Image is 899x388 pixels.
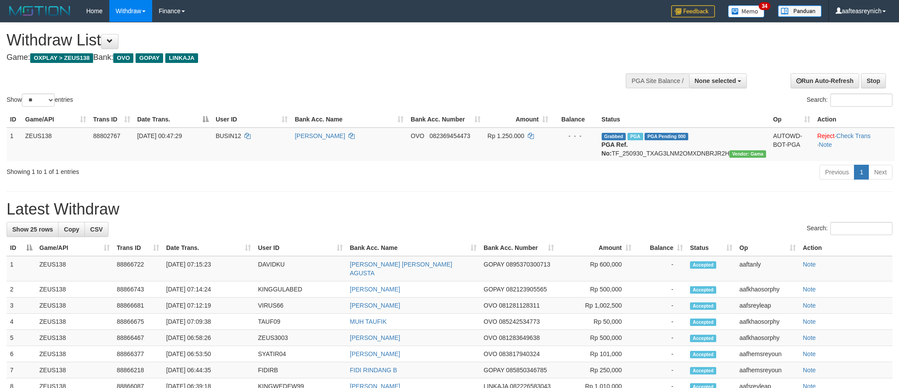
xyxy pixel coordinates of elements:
[113,256,163,281] td: 88866722
[499,302,540,309] span: Copy 081281128311 to clipboard
[113,346,163,362] td: 88866377
[484,111,552,128] th: Amount: activate to sort column ascending
[350,318,387,325] a: MUH TAUFIK
[7,240,36,256] th: ID: activate to sort column descending
[350,350,400,357] a: [PERSON_NAME]
[484,367,504,374] span: GOPAY
[736,346,799,362] td: aafhemsreyoun
[690,261,716,269] span: Accepted
[484,334,497,341] span: OVO
[602,133,626,140] span: Grabbed
[64,226,79,233] span: Copy
[803,261,816,268] a: Note
[7,31,591,49] h1: Withdraw List
[558,330,635,346] td: Rp 500,000
[93,132,120,139] span: 88802767
[30,53,93,63] span: OXPLAY > ZEUS138
[7,111,22,128] th: ID
[488,132,524,139] span: Rp 1.250.000
[113,53,133,63] span: OVO
[36,314,113,330] td: ZEUS138
[736,256,799,281] td: aaftanly
[770,128,814,161] td: AUTOWD-BOT-PGA
[12,226,53,233] span: Show 25 rows
[254,240,346,256] th: User ID: activate to sort column ascending
[803,302,816,309] a: Note
[558,362,635,378] td: Rp 250,000
[7,53,591,62] h4: Game: Bank:
[635,330,686,346] td: -
[350,334,400,341] a: [PERSON_NAME]
[635,281,686,298] td: -
[7,362,36,378] td: 7
[635,298,686,314] td: -
[759,2,770,10] span: 34
[635,362,686,378] td: -
[480,240,558,256] th: Bank Acc. Number: activate to sort column ascending
[350,367,397,374] a: FIDI RINDANG B
[407,111,484,128] th: Bank Acc. Number: activate to sort column ascending
[830,222,892,235] input: Search:
[134,111,212,128] th: Date Trans.: activate to sort column descending
[7,281,36,298] td: 2
[411,132,424,139] span: OVO
[626,73,689,88] div: PGA Site Balance /
[7,201,892,218] h1: Latest Withdraw
[163,330,254,346] td: [DATE] 06:58:26
[690,351,716,358] span: Accepted
[36,362,113,378] td: ZEUS138
[671,5,715,17] img: Feedback.jpg
[254,314,346,330] td: TAUF09
[113,314,163,330] td: 88866675
[484,286,504,293] span: GOPAY
[350,286,400,293] a: [PERSON_NAME]
[635,256,686,281] td: -
[499,350,540,357] span: Copy 083817940324 to clipboard
[90,226,103,233] span: CSV
[506,261,550,268] span: Copy 0895370300713 to clipboard
[602,141,628,157] b: PGA Ref. No:
[350,261,452,277] a: [PERSON_NAME] [PERSON_NAME] AGUSTA
[836,132,871,139] a: Check Trans
[736,314,799,330] td: aafkhaosorphy
[803,350,816,357] a: Note
[22,128,90,161] td: ZEUS138
[163,256,254,281] td: [DATE] 07:15:23
[291,111,407,128] th: Bank Acc. Name: activate to sort column ascending
[506,286,547,293] span: Copy 082123905565 to clipboard
[254,330,346,346] td: ZEUS3003
[627,133,643,140] span: Marked by aafsreyleap
[690,302,716,310] span: Accepted
[635,314,686,330] td: -
[861,73,886,88] a: Stop
[36,256,113,281] td: ZEUS138
[645,133,688,140] span: PGA Pending
[799,240,892,256] th: Action
[484,350,497,357] span: OVO
[686,240,736,256] th: Status: activate to sort column ascending
[429,132,470,139] span: Copy 082369454473 to clipboard
[817,132,835,139] a: Reject
[791,73,859,88] a: Run Auto-Refresh
[484,261,504,268] span: GOPAY
[819,165,854,180] a: Previous
[814,111,895,128] th: Action
[7,314,36,330] td: 4
[770,111,814,128] th: Op: activate to sort column ascending
[7,256,36,281] td: 1
[499,318,540,325] span: Copy 085242534773 to clipboard
[22,111,90,128] th: Game/API: activate to sort column ascending
[113,298,163,314] td: 88866681
[7,164,368,176] div: Showing 1 to 1 of 1 entries
[254,281,346,298] td: KINGGULABED
[350,302,400,309] a: [PERSON_NAME]
[598,111,770,128] th: Status
[814,128,895,161] td: · ·
[7,330,36,346] td: 5
[736,298,799,314] td: aafsreyleap
[113,362,163,378] td: 88866218
[137,132,182,139] span: [DATE] 00:47:29
[163,281,254,298] td: [DATE] 07:14:24
[113,240,163,256] th: Trans ID: activate to sort column ascending
[136,53,163,63] span: GOPAY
